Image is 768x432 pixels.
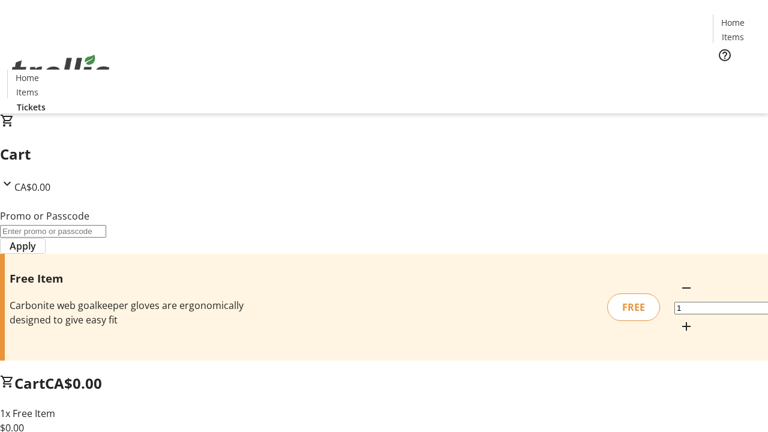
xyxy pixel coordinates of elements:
[722,70,751,82] span: Tickets
[10,270,272,287] h3: Free Item
[45,373,102,393] span: CA$0.00
[14,181,50,194] span: CA$0.00
[16,71,39,84] span: Home
[8,86,46,98] a: Items
[674,314,698,338] button: Increment by one
[7,101,55,113] a: Tickets
[713,70,761,82] a: Tickets
[722,31,744,43] span: Items
[721,16,745,29] span: Home
[16,86,38,98] span: Items
[7,41,114,101] img: Orient E2E Organization snFSWMUpU5's Logo
[713,31,752,43] a: Items
[10,239,36,253] span: Apply
[713,43,737,67] button: Help
[713,16,752,29] a: Home
[607,293,660,321] div: FREE
[17,101,46,113] span: Tickets
[10,298,272,327] div: Carbonite web goalkeeper gloves are ergonomically designed to give easy fit
[8,71,46,84] a: Home
[674,276,698,300] button: Decrement by one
